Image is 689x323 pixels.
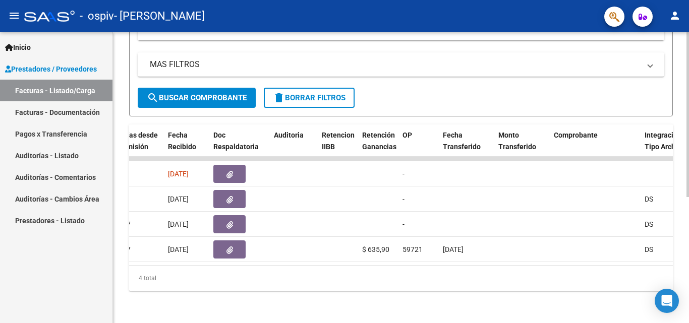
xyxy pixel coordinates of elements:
[550,124,641,169] datatable-header-cell: Comprobante
[403,195,405,203] span: -
[273,92,285,104] mat-icon: delete
[273,93,346,102] span: Borrar Filtros
[213,131,259,151] span: Doc Respaldatoria
[150,59,640,70] mat-panel-title: MAS FILTROS
[554,131,598,139] span: Comprobante
[129,266,673,291] div: 4 total
[8,10,20,22] mat-icon: menu
[403,220,405,228] span: -
[5,42,31,53] span: Inicio
[119,124,164,169] datatable-header-cell: Días desde Emisión
[274,131,304,139] span: Auditoria
[322,131,355,151] span: Retencion IIBB
[398,124,439,169] datatable-header-cell: OP
[147,92,159,104] mat-icon: search
[168,131,196,151] span: Fecha Recibido
[168,220,189,228] span: [DATE]
[403,131,412,139] span: OP
[645,195,653,203] span: DS
[645,131,685,151] span: Integracion Tipo Archivo
[362,131,396,151] span: Retención Ganancias
[138,52,664,77] mat-expansion-panel-header: MAS FILTROS
[403,170,405,178] span: -
[655,289,679,313] div: Open Intercom Messenger
[164,124,209,169] datatable-header-cell: Fecha Recibido
[123,131,158,151] span: Días desde Emisión
[443,245,464,253] span: [DATE]
[358,124,398,169] datatable-header-cell: Retención Ganancias
[494,124,550,169] datatable-header-cell: Monto Transferido
[439,124,494,169] datatable-header-cell: Fecha Transferido
[403,245,423,253] span: 59721
[443,131,481,151] span: Fecha Transferido
[114,5,205,27] span: - [PERSON_NAME]
[318,124,358,169] datatable-header-cell: Retencion IIBB
[80,5,114,27] span: - ospiv
[147,93,247,102] span: Buscar Comprobante
[209,124,270,169] datatable-header-cell: Doc Respaldatoria
[5,63,97,75] span: Prestadores / Proveedores
[264,88,355,108] button: Borrar Filtros
[138,88,256,108] button: Buscar Comprobante
[168,245,189,253] span: [DATE]
[669,10,681,22] mat-icon: person
[168,170,189,178] span: [DATE]
[362,245,389,253] span: $ 635,90
[498,131,536,151] span: Monto Transferido
[645,245,653,253] span: DS
[168,195,189,203] span: [DATE]
[645,220,653,228] span: DS
[270,124,318,169] datatable-header-cell: Auditoria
